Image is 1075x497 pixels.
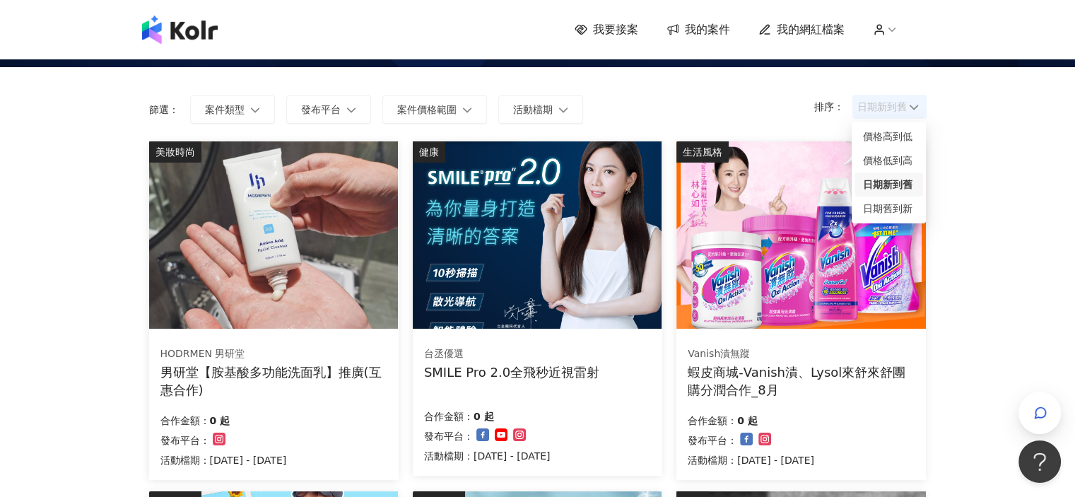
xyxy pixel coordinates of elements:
span: 日期新到舊 [857,96,922,117]
div: 蝦皮商城-Vanish漬、Lysol來舒來舒團購分潤合作_8月 [688,363,915,399]
div: 價格高到低 [854,124,923,148]
iframe: Help Scout Beacon - Open [1018,440,1061,483]
div: SMILE Pro 2.0全飛秒近視雷射 [424,363,599,381]
img: 胺基酸多功能洗面乳 [149,141,398,329]
span: 案件類型 [205,104,245,115]
img: 漬無蹤、來舒全系列商品 [676,141,925,329]
p: 合作金額： [424,408,474,425]
button: 活動檔期 [498,95,583,124]
div: 日期舊到新 [854,197,923,221]
p: 活動檔期：[DATE] - [DATE] [160,452,287,469]
div: 日期新到舊 [854,173,923,197]
button: 案件類型 [190,95,275,124]
div: 價格低到高 [854,148,923,173]
div: 美妝時尚 [149,141,201,163]
p: 0 起 [737,412,758,429]
p: 排序： [814,101,852,112]
span: 發布平台 [301,104,341,115]
div: 價格高到低 [863,129,915,144]
button: 案件價格範圍 [382,95,487,124]
div: 健康 [413,141,445,163]
p: 0 起 [210,412,230,429]
span: 活動檔期 [513,104,553,115]
div: 生活風格 [676,141,729,163]
img: logo [142,16,218,44]
p: 合作金額： [688,412,737,429]
div: 日期舊到新 [863,201,915,216]
p: 發布平台： [160,432,210,449]
a: 我要接案 [575,22,638,37]
p: 0 起 [474,408,494,425]
p: 發布平台： [424,428,474,445]
div: HODRMEN 男研堂 [160,347,387,361]
span: 我的網紅檔案 [777,22,845,37]
p: 活動檔期：[DATE] - [DATE] [424,448,551,464]
button: 發布平台 [286,95,371,124]
span: 我的案件 [685,22,730,37]
div: Vanish漬無蹤 [688,347,914,361]
p: 活動檔期：[DATE] - [DATE] [688,452,814,469]
span: 我要接案 [593,22,638,37]
div: 日期新到舊 [863,177,915,192]
img: SMILE Pro 2.0全飛秒近視雷射 [413,141,662,329]
a: 我的案件 [666,22,730,37]
div: 台丞優選 [424,347,599,361]
p: 發布平台： [688,432,737,449]
p: 合作金額： [160,412,210,429]
a: 我的網紅檔案 [758,22,845,37]
div: 價格低到高 [863,153,915,168]
p: 篩選： [149,104,179,115]
div: 男研堂【胺基酸多功能洗面乳】推廣(互惠合作) [160,363,387,399]
span: 案件價格範圍 [397,104,457,115]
